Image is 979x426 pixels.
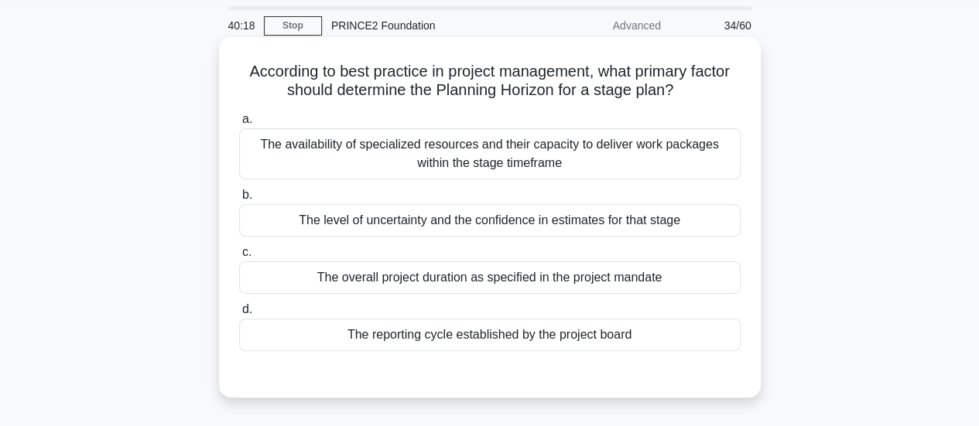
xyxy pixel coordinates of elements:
[239,204,741,237] div: The level of uncertainty and the confidence in estimates for that stage
[242,112,252,125] span: a.
[239,128,741,179] div: The availability of specialized resources and their capacity to deliver work packages within the ...
[242,302,252,315] span: d.
[242,245,252,258] span: c.
[242,188,252,201] span: b.
[535,10,670,41] div: Advanced
[670,10,761,41] div: 34/60
[264,16,322,36] a: Stop
[239,261,741,294] div: The overall project duration as specified in the project mandate
[322,10,535,41] div: PRINCE2 Foundation
[239,319,741,351] div: The reporting cycle established by the project board
[219,10,264,41] div: 40:18
[238,62,742,101] h5: According to best practice in project management, what primary factor should determine the Planni...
